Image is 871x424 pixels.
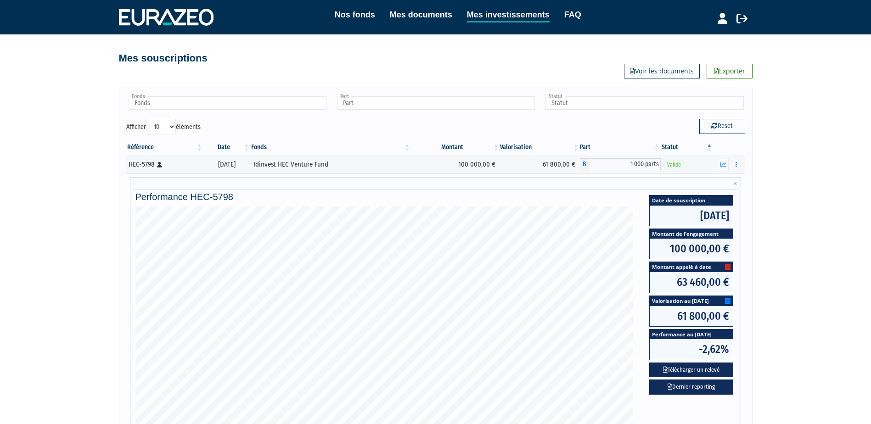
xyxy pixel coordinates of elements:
[207,160,247,169] div: [DATE]
[126,119,201,134] label: Afficher éléments
[500,139,580,155] th: Valorisation: activer pour trier la colonne par ordre croissant
[135,192,736,202] h4: Performance HEC-5798
[664,161,684,169] span: Valide
[253,160,408,169] div: Idinvest HEC Venture Fund
[126,139,203,155] th: Référence : activer pour trier la colonne par ordre croissant
[411,155,500,173] td: 100 000,00 €
[650,272,733,292] span: 63 460,00 €
[650,339,733,359] span: -2,62%
[467,8,550,22] a: Mes investissements
[624,64,700,78] a: Voir les documents
[707,64,753,78] a: Exporter
[250,139,411,155] th: Fonds: activer pour trier la colonne par ordre croissant
[649,379,733,395] a: Dernier reporting
[650,262,733,272] span: Montant appelé à date
[699,119,745,134] button: Reset
[650,329,733,339] span: Performance au [DATE]
[580,158,661,170] div: B - Idinvest HEC Venture Fund
[119,53,208,64] h4: Mes souscriptions
[411,139,500,155] th: Montant: activer pour trier la colonne par ordre croissant
[390,8,452,21] a: Mes documents
[564,8,581,21] a: FAQ
[649,363,733,378] button: Télécharger un relevé
[650,206,733,226] span: [DATE]
[650,239,733,259] span: 100 000,00 €
[580,158,589,170] span: B
[146,119,176,134] select: Afficheréléments
[203,139,251,155] th: Date: activer pour trier la colonne par ordre croissant
[580,139,661,155] th: Part: activer pour trier la colonne par ordre croissant
[650,296,733,306] span: Valorisation au [DATE]
[650,195,733,205] span: Date de souscription
[650,306,733,326] span: 61 800,00 €
[119,9,214,25] img: 1732889491-logotype_eurazeo_blanc_rvb.png
[129,160,200,169] div: HEC-5798
[661,139,714,155] th: Statut : activer pour trier la colonne par ordre d&eacute;croissant
[650,229,733,239] span: Montant de l'engagement
[589,158,661,170] span: 1 000 parts
[157,162,162,167] i: [Français] Personne physique
[335,8,375,21] a: Nos fonds
[500,155,580,173] td: 61 800,00 €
